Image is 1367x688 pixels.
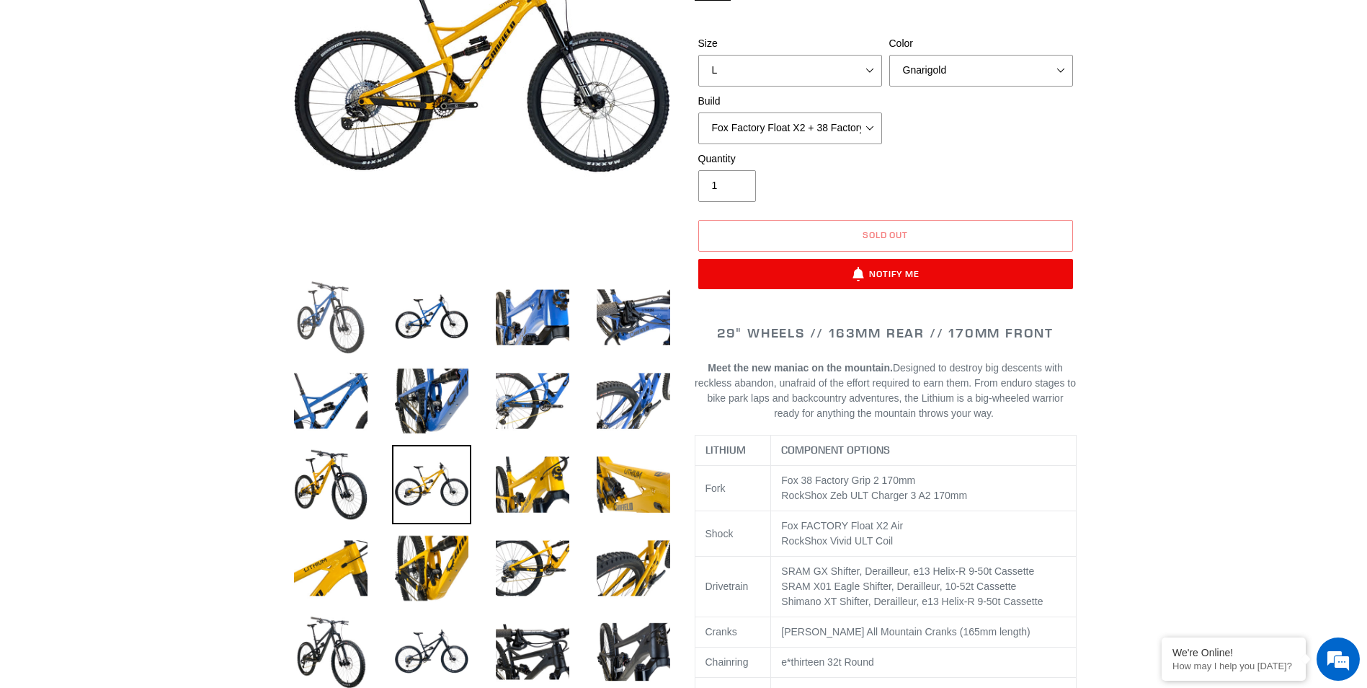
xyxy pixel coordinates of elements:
button: Notify Me [698,259,1073,289]
img: Load image into Gallery viewer, LITHIUM - Complete Bike [392,361,471,441]
img: Load image into Gallery viewer, LITHIUM - Complete Bike [493,529,572,608]
th: LITHIUM [695,436,771,466]
img: Load image into Gallery viewer, LITHIUM - Complete Bike [291,445,370,524]
span: Zeb ULT Charger 3 A2 170 [830,490,950,501]
b: Meet the new maniac on the mountain. [708,362,893,374]
td: RockShox mm [771,466,1076,511]
label: Size [698,36,882,51]
td: Fork [695,466,771,511]
label: Build [698,94,882,109]
span: Sold out [863,229,909,240]
textarea: Type your message and hit 'Enter' [7,394,275,444]
img: Load image into Gallery viewer, LITHIUM - Complete Bike [594,529,673,608]
img: Load image into Gallery viewer, LITHIUM - Complete Bike [291,529,370,608]
td: SRAM GX Shifter, Derailleur, e13 Helix-R 9-50t Cassette SRAM X01 Eagle Shifter, Derailleur, 10-52... [771,557,1076,617]
td: [PERSON_NAME] All Mountain Cranks (165mm length) [771,617,1076,648]
img: Load image into Gallery viewer, LITHIUM - Complete Bike [493,278,572,357]
td: Shock [695,511,771,557]
img: Load image into Gallery viewer, LITHIUM - Complete Bike [594,278,673,357]
span: . [991,407,994,419]
td: e*thirteen 32t Round [771,648,1076,678]
td: Cranks [695,617,771,648]
img: Load image into Gallery viewer, LITHIUM - Complete Bike [594,361,673,441]
td: Drivetrain [695,557,771,617]
label: Color [889,36,1073,51]
img: Load image into Gallery viewer, LITHIUM - Complete Bike [493,361,572,441]
button: Sold out [698,220,1073,252]
div: Chat with us now [97,81,264,100]
span: We're online! [84,182,199,327]
td: Chainring [695,648,771,678]
img: Load image into Gallery viewer, LITHIUM - Complete Bike [392,529,471,608]
div: Navigation go back [16,79,37,101]
img: Load image into Gallery viewer, LITHIUM - Complete Bike [291,361,370,441]
td: Fox FACTORY Float X2 Air RockShox Vivid ULT Coil [771,511,1076,557]
img: Load image into Gallery viewer, LITHIUM - Complete Bike [392,445,471,524]
span: Designed to destroy big descents with reckless abandon, unafraid of the effort required to earn t... [695,362,1076,419]
div: We're Online! [1172,647,1295,658]
img: Load image into Gallery viewer, LITHIUM - Complete Bike [493,445,572,524]
p: How may I help you today? [1172,661,1295,671]
span: 29" WHEELS // 163mm REAR // 170mm FRONT [717,325,1054,341]
img: d_696896380_company_1647369064580_696896380 [46,72,82,108]
img: Load image into Gallery viewer, LITHIUM - Complete Bike [594,445,673,524]
span: From enduro stages to bike park laps and backcountry adventures, the Lithium is a big-wheeled war... [707,377,1076,419]
img: Load image into Gallery viewer, LITHIUM - Complete Bike [291,278,370,357]
div: Minimize live chat window [236,7,271,42]
span: Fox 38 Factory Grip 2 170mm [781,475,915,486]
label: Quantity [698,151,882,167]
img: Load image into Gallery viewer, LITHIUM - Complete Bike [392,278,471,357]
th: COMPONENT OPTIONS [771,436,1076,466]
